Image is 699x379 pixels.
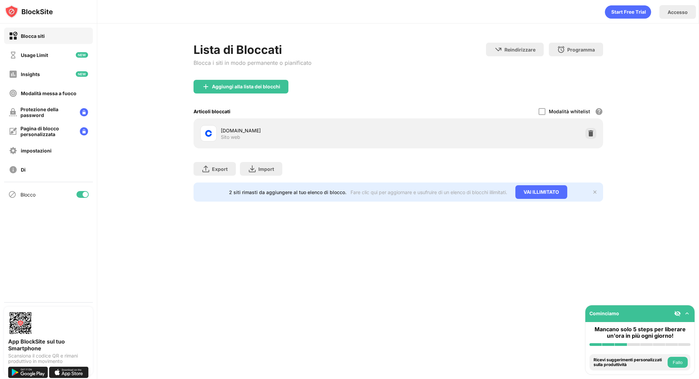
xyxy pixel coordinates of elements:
div: Import [258,166,274,172]
img: options-page-qr-code.png [8,311,33,335]
div: Articoli bloccati [194,108,230,114]
div: Fare clic qui per aggiornare e usufruire di un elenco di blocchi illimitati. [351,189,507,195]
div: Di [21,167,26,173]
img: get-it-on-google-play.svg [8,367,48,378]
img: settings-off.svg [9,146,17,155]
button: Fallo [668,357,688,368]
div: Export [212,166,228,172]
div: App BlockSite sul tuo Smartphone [8,338,89,352]
img: favicons [204,129,213,137]
img: customize-block-page-off.svg [9,127,17,135]
img: omni-setup-toggle.svg [684,310,690,317]
img: new-icon.svg [76,71,88,77]
div: Ricevi suggerimenti personalizzati sulla produttività [594,358,666,367]
div: Modalità whitelist [549,108,590,114]
img: logo-blocksite.svg [5,5,53,18]
img: x-button.svg [592,189,598,195]
img: new-icon.svg [76,52,88,58]
div: Insights [21,71,40,77]
div: Lista di Bloccati [194,43,312,57]
div: Mancano solo 5 steps per liberare un'ora in più ogni giorno! [589,326,690,339]
div: Modalità messa a fuoco [21,90,76,96]
div: Blocco [20,192,35,198]
div: Accesso [668,9,688,15]
img: focus-off.svg [9,89,17,98]
div: Protezione della password [20,106,74,118]
div: animation [605,5,651,19]
img: download-on-the-app-store.svg [49,367,89,378]
div: Sito web [221,134,240,140]
img: password-protection-off.svg [9,108,17,116]
div: Reindirizzare [504,47,536,53]
div: Usage Limit [21,52,48,58]
div: Blocca siti [21,33,45,39]
img: lock-menu.svg [80,108,88,116]
div: Scansiona il codice QR e rimani produttivo in movimento [8,353,89,364]
div: 2 siti rimasti da aggiungere al tuo elenco di blocco. [229,189,346,195]
img: insights-off.svg [9,70,17,78]
div: Aggiungi alla lista dei blocchi [212,84,280,89]
img: block-on.svg [9,32,17,40]
img: about-off.svg [9,165,17,174]
img: eye-not-visible.svg [674,310,681,317]
img: blocking-icon.svg [8,190,16,199]
div: impostazioni [21,148,52,154]
img: time-usage-off.svg [9,51,17,59]
div: Programma [567,47,595,53]
div: Blocca i siti in modo permanente o pianificato [194,59,312,66]
div: [DOMAIN_NAME] [221,127,398,134]
div: Pagina di blocco personalizzata [20,126,74,137]
img: lock-menu.svg [80,127,88,135]
div: VAI ILLIMITATO [515,185,567,199]
div: Cominciamo [589,310,619,316]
